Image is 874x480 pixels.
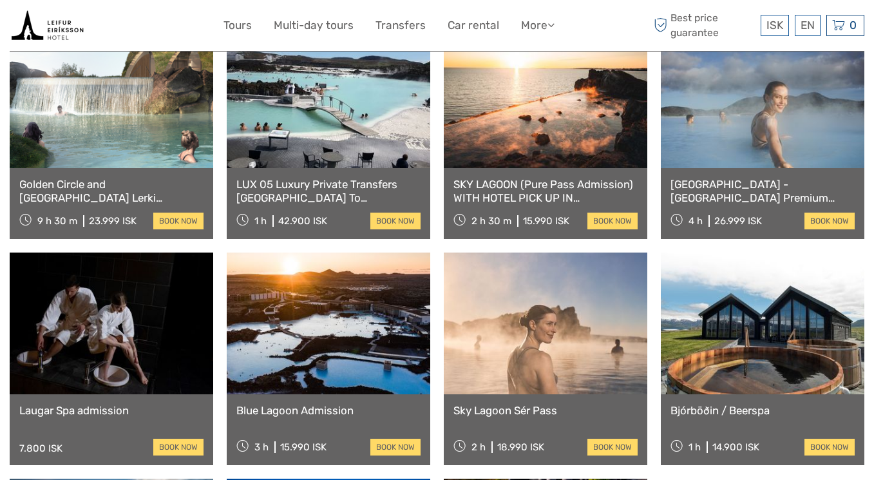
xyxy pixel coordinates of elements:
[19,404,204,417] a: Laugar Spa admission
[274,16,354,35] a: Multi-day tours
[19,178,204,204] a: Golden Circle and [GEOGRAPHIC_DATA] Lerki Admission
[670,404,855,417] a: Bjórböðin / Beerspa
[587,439,638,456] a: book now
[471,441,486,453] span: 2 h
[236,178,421,204] a: LUX 05 Luxury Private Transfers [GEOGRAPHIC_DATA] To [GEOGRAPHIC_DATA]
[89,215,137,227] div: 23.999 ISK
[280,441,327,453] div: 15.990 ISK
[236,404,421,417] a: Blue Lagoon Admission
[370,213,421,229] a: book now
[689,441,701,453] span: 1 h
[587,213,638,229] a: book now
[804,439,855,456] a: book now
[848,19,859,32] span: 0
[521,16,555,35] a: More
[37,215,77,227] span: 9 h 30 m
[497,441,544,453] div: 18.990 ISK
[10,10,85,41] img: Book tours and activities with live availability from the tour operators in Iceland that we have ...
[153,439,204,456] a: book now
[223,16,252,35] a: Tours
[453,404,638,417] a: Sky Lagoon Sér Pass
[18,23,146,33] p: We're away right now. Please check back later!
[766,19,783,32] span: ISK
[795,15,821,36] div: EN
[523,215,569,227] div: 15.990 ISK
[254,441,269,453] span: 3 h
[148,20,164,35] button: Open LiveChat chat widget
[153,213,204,229] a: book now
[19,443,62,454] div: 7.800 ISK
[278,215,327,227] div: 42.900 ISK
[254,215,267,227] span: 1 h
[453,178,638,204] a: SKY LAGOON (Pure Pass Admission) WITH HOTEL PICK UP IN [GEOGRAPHIC_DATA]
[370,439,421,456] a: book now
[670,178,855,204] a: [GEOGRAPHIC_DATA] - [GEOGRAPHIC_DATA] Premium including admission
[471,215,511,227] span: 2 h 30 m
[689,215,703,227] span: 4 h
[448,16,499,35] a: Car rental
[804,213,855,229] a: book now
[375,16,426,35] a: Transfers
[651,11,757,39] span: Best price guarantee
[714,215,762,227] div: 26.999 ISK
[712,441,759,453] div: 14.900 ISK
